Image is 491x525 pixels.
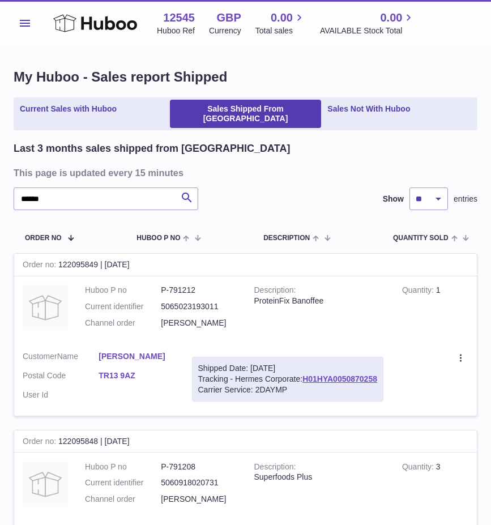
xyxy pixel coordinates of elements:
[23,285,68,330] img: no-photo.jpg
[85,462,161,472] dt: Huboo P no
[14,430,477,453] div: 122095848 | [DATE]
[394,453,477,519] td: 3
[85,318,161,328] dt: Channel order
[198,385,377,395] div: Carrier Service: 2DAYMP
[323,100,414,128] a: Sales Not With Huboo
[394,276,477,343] td: 1
[161,301,237,312] dd: 5065023193011
[271,10,293,25] span: 0.00
[402,462,436,474] strong: Quantity
[170,100,322,128] a: Sales Shipped From [GEOGRAPHIC_DATA]
[23,351,99,365] dt: Name
[255,10,306,36] a: 0.00 Total sales
[161,285,237,296] dd: P-791212
[209,25,241,36] div: Currency
[136,234,180,242] span: Huboo P no
[380,10,402,25] span: 0.00
[402,285,436,297] strong: Quantity
[254,472,385,483] div: Superfoods Plus
[393,234,449,242] span: Quantity Sold
[23,370,99,384] dt: Postal Code
[85,494,161,505] dt: Channel order
[254,462,296,474] strong: Description
[163,10,195,25] strong: 12545
[85,301,161,312] dt: Current identifier
[157,25,195,36] div: Huboo Ref
[23,260,58,272] strong: Order no
[192,357,383,402] div: Tracking - Hermes Corporate:
[23,437,58,449] strong: Order no
[254,296,385,306] div: ProteinFix Banoffee
[85,285,161,296] dt: Huboo P no
[99,351,174,362] a: [PERSON_NAME]
[216,10,241,25] strong: GBP
[161,462,237,472] dd: P-791208
[85,477,161,488] dt: Current identifier
[254,285,296,297] strong: Description
[161,318,237,328] dd: [PERSON_NAME]
[320,25,416,36] span: AVAILABLE Stock Total
[99,370,174,381] a: TR13 9AZ
[320,10,416,36] a: 0.00 AVAILABLE Stock Total
[198,363,377,374] div: Shipped Date: [DATE]
[161,494,237,505] dd: [PERSON_NAME]
[255,25,306,36] span: Total sales
[25,234,62,242] span: Order No
[14,68,477,86] h1: My Huboo - Sales report Shipped
[16,100,121,128] a: Current Sales with Huboo
[14,167,475,179] h3: This page is updated every 15 minutes
[23,390,99,400] dt: User Id
[14,142,290,155] h2: Last 3 months sales shipped from [GEOGRAPHIC_DATA]
[14,254,477,276] div: 122095849 | [DATE]
[302,374,377,383] a: H01HYA0050870258
[23,462,68,507] img: no-photo.jpg
[383,194,404,204] label: Show
[23,352,57,361] span: Customer
[263,234,310,242] span: Description
[161,477,237,488] dd: 5060918020731
[454,194,477,204] span: entries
